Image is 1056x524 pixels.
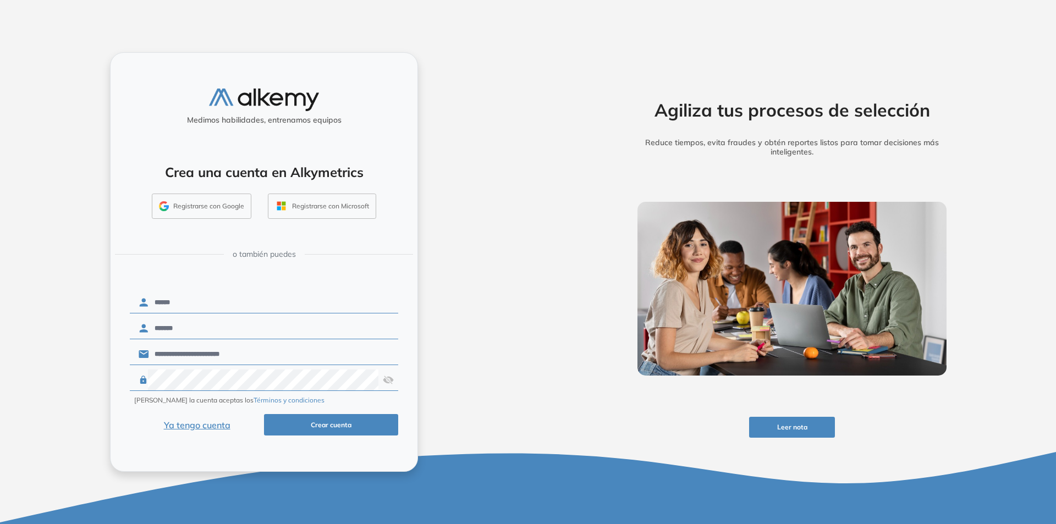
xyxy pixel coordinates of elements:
[152,194,251,219] button: Registrarse con Google
[254,395,324,405] button: Términos y condiciones
[620,138,964,157] h5: Reduce tiempos, evita fraudes y obtén reportes listos para tomar decisiones más inteligentes.
[209,89,319,111] img: logo-alkemy
[125,164,403,180] h4: Crea una cuenta en Alkymetrics
[749,417,835,438] button: Leer nota
[268,194,376,219] button: Registrarse con Microsoft
[620,100,964,120] h2: Agiliza tus procesos de selección
[637,202,947,376] img: img-more-info
[383,369,394,390] img: asd
[159,201,169,211] img: GMAIL_ICON
[134,395,324,405] span: [PERSON_NAME] la cuenta aceptas los
[264,414,398,435] button: Crear cuenta
[275,200,288,212] img: OUTLOOK_ICON
[130,414,264,435] button: Ya tengo cuenta
[115,115,413,125] h5: Medimos habilidades, entrenamos equipos
[233,249,296,260] span: o también puedes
